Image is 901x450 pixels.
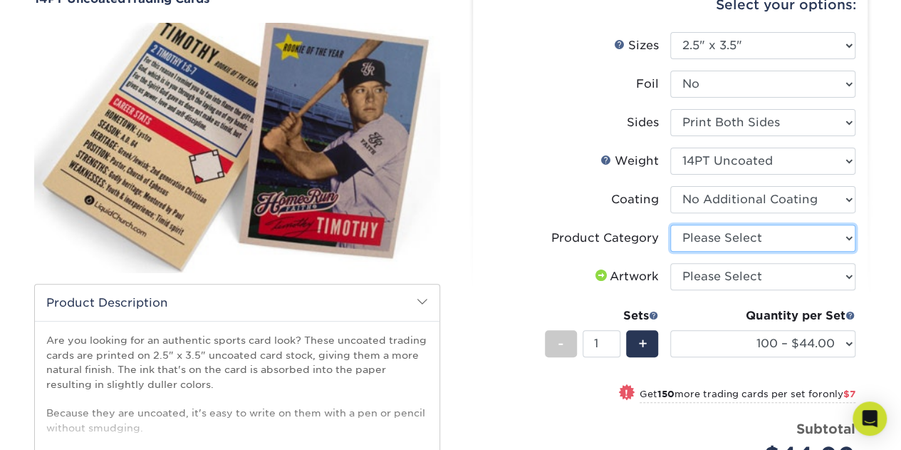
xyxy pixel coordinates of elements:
[657,389,675,399] strong: 150
[593,268,659,285] div: Artwork
[558,333,564,354] span: -
[636,76,659,93] div: Foil
[600,153,659,170] div: Weight
[637,333,647,354] span: +
[625,386,628,401] span: !
[843,389,855,399] span: $7
[796,421,855,436] strong: Subtotal
[640,389,855,403] small: Get more trading cards per set for
[551,230,659,247] div: Product Category
[34,7,440,288] img: 14PT Uncoated 01
[627,114,659,131] div: Sides
[545,307,659,324] div: Sets
[614,37,659,54] div: Sizes
[611,191,659,208] div: Coating
[853,402,887,436] div: Open Intercom Messenger
[35,285,439,321] h2: Product Description
[823,389,855,399] span: only
[670,307,855,324] div: Quantity per Set
[4,406,121,445] iframe: Google Customer Reviews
